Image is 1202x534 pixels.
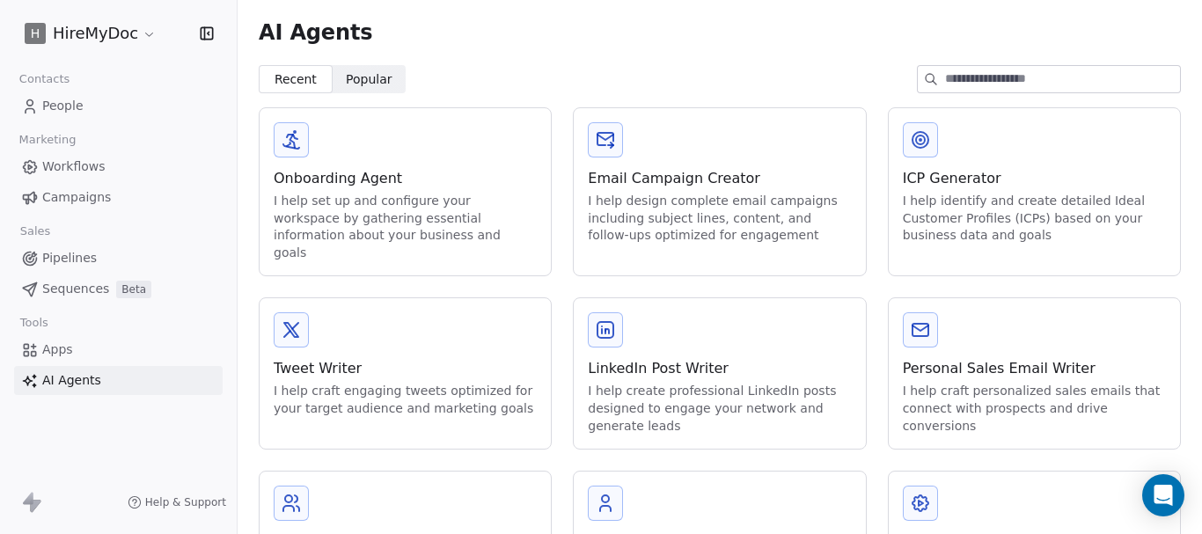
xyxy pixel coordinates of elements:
div: Onboarding Agent [274,168,537,189]
div: ICP Generator [903,168,1166,189]
span: Sales [12,218,58,245]
div: Email Campaign Creator [588,168,851,189]
a: AI Agents [14,366,223,395]
span: Sequences [42,280,109,298]
div: Personal Sales Email Writer [903,358,1166,379]
a: People [14,91,223,121]
span: Workflows [42,157,106,176]
span: Popular [346,70,392,89]
a: Workflows [14,152,223,181]
a: SequencesBeta [14,274,223,304]
span: Pipelines [42,249,97,267]
div: I help create professional LinkedIn posts designed to engage your network and generate leads [588,383,851,435]
div: I help set up and configure your workspace by gathering essential information about your business... [274,193,537,261]
span: People [42,97,84,115]
a: Apps [14,335,223,364]
span: Tools [12,310,55,336]
div: Tweet Writer [274,358,537,379]
div: I help design complete email campaigns including subject lines, content, and follow-ups optimized... [588,193,851,245]
span: Help & Support [145,495,226,509]
a: Help & Support [128,495,226,509]
div: I help identify and create detailed Ideal Customer Profiles (ICPs) based on your business data an... [903,193,1166,245]
button: HHireMyDoc [21,18,160,48]
span: AI Agents [42,371,101,390]
span: Beta [116,281,151,298]
div: LinkedIn Post Writer [588,358,851,379]
span: HireMyDoc [53,22,138,45]
span: Contacts [11,66,77,92]
div: Open Intercom Messenger [1142,474,1184,516]
div: I help craft personalized sales emails that connect with prospects and drive conversions [903,383,1166,435]
span: H [31,25,40,42]
div: I help craft engaging tweets optimized for your target audience and marketing goals [274,383,537,417]
span: Campaigns [42,188,111,207]
a: Pipelines [14,244,223,273]
a: Campaigns [14,183,223,212]
span: Apps [42,340,73,359]
span: Marketing [11,127,84,153]
span: AI Agents [259,19,372,46]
